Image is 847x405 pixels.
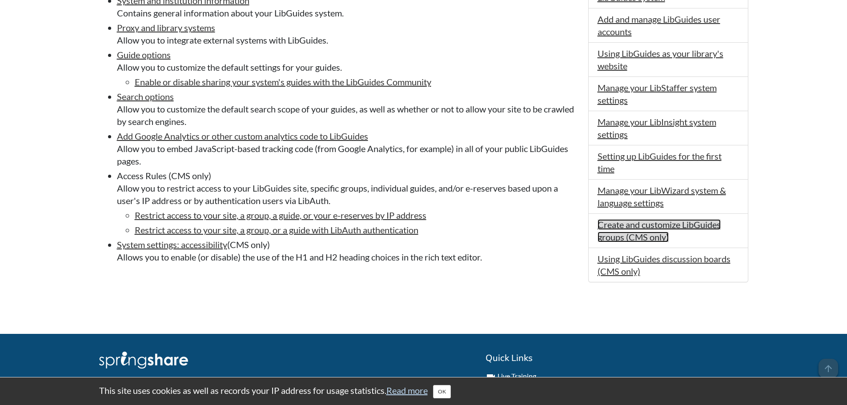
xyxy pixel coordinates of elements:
[90,384,757,398] div: This site uses cookies as well as records your IP address for usage statistics.
[819,360,838,370] a: arrow_upward
[99,352,188,369] img: Springshare
[117,130,579,167] li: Allow you to embed JavaScript-based tracking code (from Google Analytics, for example) in all of ...
[598,253,731,277] a: Using LibGuides discussion boards (CMS only)
[117,239,227,250] a: System settings: accessibility
[433,385,451,398] button: Close
[135,225,418,235] a: Restrict access to your site, a group, or a guide with LibAuth authentication
[117,238,579,263] li: (CMS only) Allows you to enable (or disable) the use of the H1 and H2 heading choices in the rich...
[117,48,579,88] li: Allow you to customize the default settings for your guides.
[498,372,536,380] a: Live Training
[117,49,171,60] a: Guide options
[598,14,720,37] a: Add and manage LibGuides user accounts
[598,185,726,208] a: Manage your LibWizard system & language settings
[598,116,716,140] a: Manage your LibInsight system settings
[117,91,174,102] a: Search options
[598,48,723,71] a: Using LibGuides as your library's website
[598,82,717,105] a: Manage your LibStaffer system settings
[117,22,215,33] a: Proxy and library systems
[135,210,426,221] a: Restrict access to your site, a group, a guide, or your e-reserves by IP address
[598,151,722,174] a: Setting up LibGuides for the first time
[386,385,428,396] a: Read more
[117,131,368,141] a: Add Google Analytics or other custom analytics code to LibGuides
[486,352,748,364] h2: Quick Links
[135,76,431,87] a: Enable or disable sharing your system's guides with the LibGuides Community
[598,219,721,242] a: Create and customize LibGuides groups (CMS only)
[117,21,579,46] li: Allow you to integrate external systems with LibGuides.
[117,90,579,128] li: Allow you to customize the default search scope of your guides, as well as whether or not to allo...
[117,169,579,236] li: Access Rules (CMS only) Allow you to restrict access to your LibGuides site, specific groups, ind...
[819,359,838,378] span: arrow_upward
[486,372,496,382] i: videocam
